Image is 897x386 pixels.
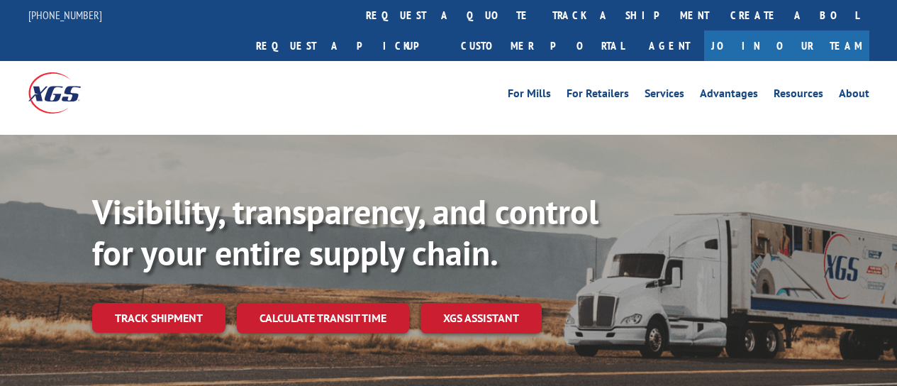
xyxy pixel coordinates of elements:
a: Calculate transit time [237,303,409,333]
a: For Retailers [567,88,629,104]
a: Advantages [700,88,758,104]
a: Track shipment [92,303,225,333]
a: Request a pickup [245,31,450,61]
a: Customer Portal [450,31,635,61]
a: Resources [774,88,823,104]
a: About [839,88,869,104]
a: Services [645,88,684,104]
a: Join Our Team [704,31,869,61]
a: [PHONE_NUMBER] [28,8,102,22]
b: Visibility, transparency, and control for your entire supply chain. [92,189,598,275]
a: For Mills [508,88,551,104]
a: XGS ASSISTANT [420,303,542,333]
a: Agent [635,31,704,61]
